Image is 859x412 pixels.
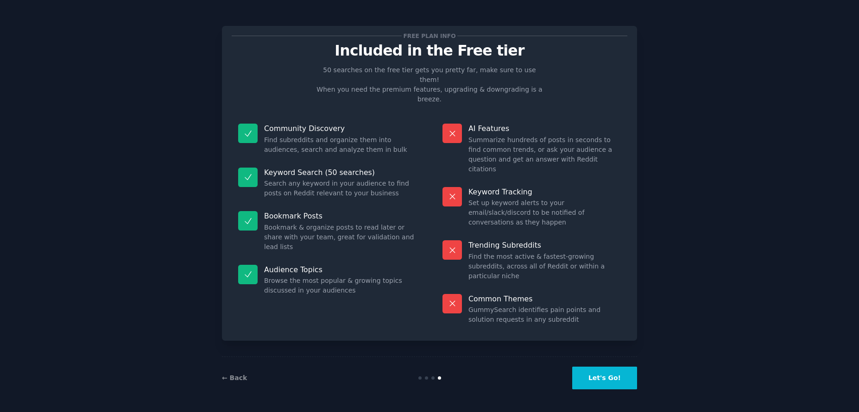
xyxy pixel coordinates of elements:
p: Keyword Search (50 searches) [264,168,417,177]
p: Keyword Tracking [468,187,621,197]
dd: GummySearch identifies pain points and solution requests in any subreddit [468,305,621,325]
p: AI Features [468,124,621,133]
p: Community Discovery [264,124,417,133]
button: Let's Go! [572,367,637,389]
dd: Summarize hundreds of posts in seconds to find common trends, or ask your audience a question and... [468,135,621,174]
dd: Browse the most popular & growing topics discussed in your audiences [264,276,417,295]
p: Audience Topics [264,265,417,275]
dd: Set up keyword alerts to your email/slack/discord to be notified of conversations as they happen [468,198,621,227]
p: Bookmark Posts [264,211,417,221]
p: Common Themes [468,294,621,304]
p: Included in the Free tier [232,43,627,59]
dd: Find subreddits and organize them into audiences, search and analyze them in bulk [264,135,417,155]
p: 50 searches on the free tier gets you pretty far, make sure to use them! When you need the premiu... [313,65,546,104]
span: Free plan info [402,31,457,41]
p: Trending Subreddits [468,240,621,250]
dd: Search any keyword in your audience to find posts on Reddit relevant to your business [264,179,417,198]
a: ← Back [222,374,247,381]
dd: Find the most active & fastest-growing subreddits, across all of Reddit or within a particular niche [468,252,621,281]
dd: Bookmark & organize posts to read later or share with your team, great for validation and lead lists [264,223,417,252]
